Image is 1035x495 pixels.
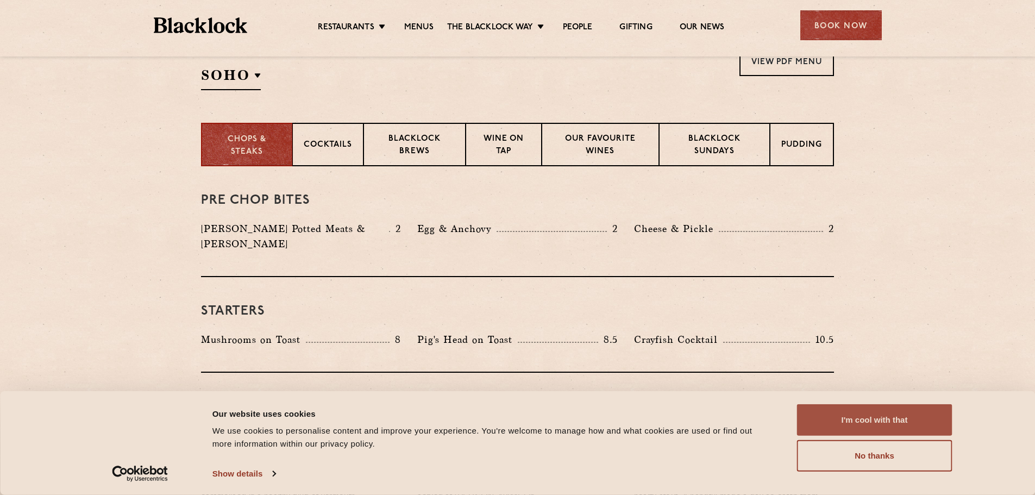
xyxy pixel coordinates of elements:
p: 2 [607,222,618,236]
a: Gifting [619,22,652,34]
h3: Starters [201,304,834,318]
p: Blacklock Sundays [670,133,758,159]
p: Wine on Tap [477,133,530,159]
a: People [563,22,592,34]
a: Show details [212,466,275,482]
div: Our website uses cookies [212,407,773,420]
a: Restaurants [318,22,374,34]
p: Blacklock Brews [375,133,454,159]
a: View PDF Menu [739,46,834,76]
p: Mushrooms on Toast [201,332,306,347]
div: Book Now [800,10,882,40]
p: Pudding [781,139,822,153]
a: Menus [404,22,434,34]
img: BL_Textured_Logo-footer-cropped.svg [154,17,248,33]
p: Chops & Steaks [213,134,281,158]
p: 2 [823,222,834,236]
p: Cocktails [304,139,352,153]
p: Egg & Anchovy [417,221,497,236]
p: 10.5 [810,333,834,347]
h3: Pre Chop Bites [201,193,834,208]
button: I'm cool with that [797,404,952,436]
p: Crayfish Cocktail [634,332,723,347]
p: [PERSON_NAME] Potted Meats & [PERSON_NAME] [201,221,389,252]
a: Our News [680,22,725,34]
p: Pig's Head on Toast [417,332,518,347]
div: We use cookies to personalise content and improve your experience. You're welcome to manage how a... [212,424,773,450]
p: 2 [390,222,401,236]
a: Usercentrics Cookiebot - opens in a new window [92,466,187,482]
a: The Blacklock Way [447,22,533,34]
p: Our favourite wines [553,133,647,159]
button: No thanks [797,440,952,472]
p: 8.5 [598,333,618,347]
p: Cheese & Pickle [634,221,719,236]
p: 8 [390,333,401,347]
h2: SOHO [201,66,261,90]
